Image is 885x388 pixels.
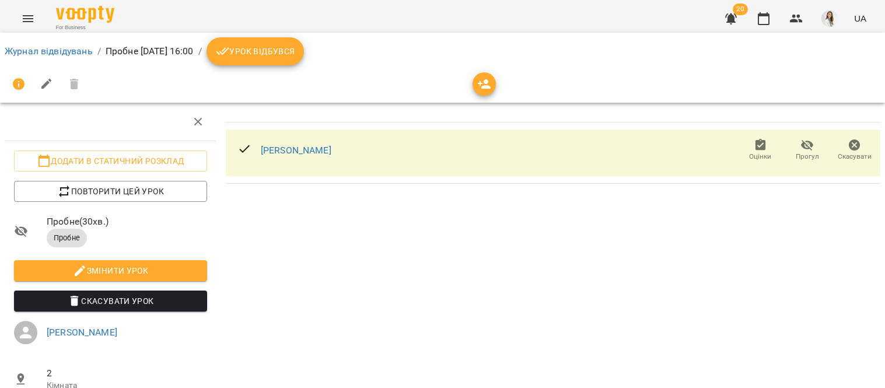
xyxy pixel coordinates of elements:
[14,5,42,33] button: Menu
[14,151,207,172] button: Додати в статичний розклад
[106,44,194,58] p: Пробне [DATE] 16:00
[5,37,880,65] nav: breadcrumb
[216,44,295,58] span: Урок відбувся
[14,181,207,202] button: Повторити цей урок
[198,44,202,58] li: /
[796,152,819,162] span: Прогул
[23,154,198,168] span: Додати в статичний розклад
[737,134,784,167] button: Оцінки
[831,134,878,167] button: Скасувати
[23,294,198,308] span: Скасувати Урок
[733,4,748,15] span: 20
[784,134,831,167] button: Прогул
[821,11,838,27] img: abcb920824ed1c0b1cb573ad24907a7f.png
[849,8,871,29] button: UA
[56,24,114,32] span: For Business
[97,44,101,58] li: /
[47,215,207,229] span: Пробне ( 30 хв. )
[14,260,207,281] button: Змінити урок
[56,6,114,23] img: Voopty Logo
[47,366,207,380] span: 2
[23,184,198,198] span: Повторити цей урок
[14,291,207,312] button: Скасувати Урок
[838,152,872,162] span: Скасувати
[23,264,198,278] span: Змінити урок
[749,152,771,162] span: Оцінки
[207,37,305,65] button: Урок відбувся
[47,233,87,243] span: Пробне
[854,12,866,25] span: UA
[47,327,117,338] a: [PERSON_NAME]
[261,145,331,156] a: [PERSON_NAME]
[5,46,93,57] a: Журнал відвідувань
